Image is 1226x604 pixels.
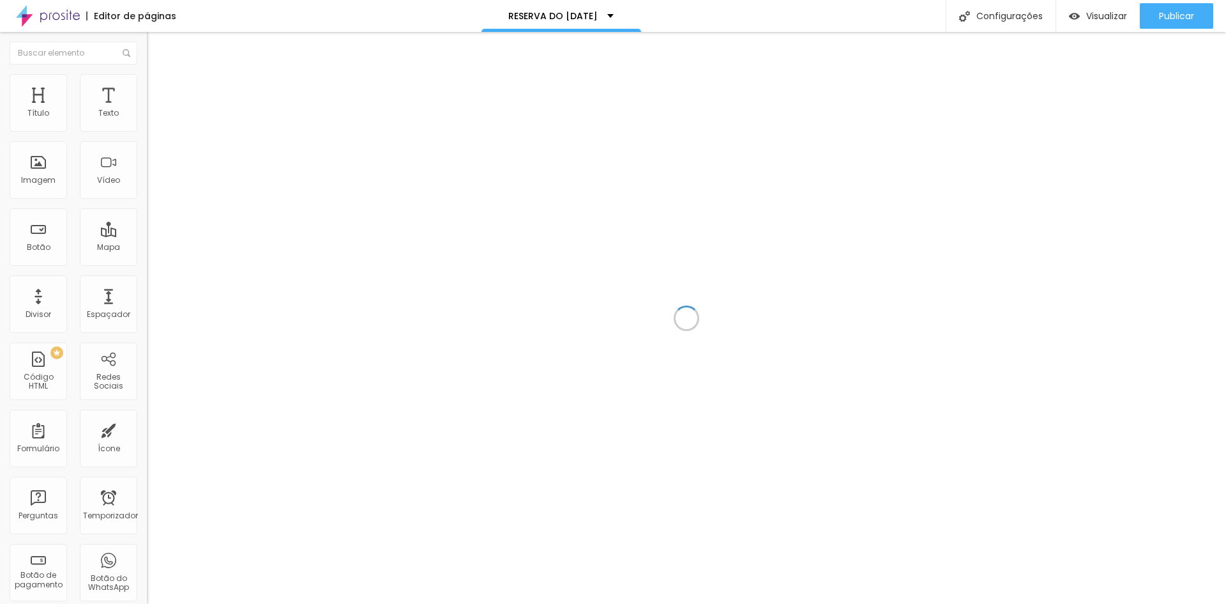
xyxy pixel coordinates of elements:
p: RESERVA DO [DATE] [508,12,598,20]
font: Divisor [26,309,51,320]
img: Ícone [959,11,970,22]
font: Botão [27,242,50,252]
font: Botão do WhatsApp [88,573,129,592]
font: Ícone [98,443,120,454]
font: Texto [98,107,119,118]
button: Visualizar [1056,3,1140,29]
font: Perguntas [19,510,58,521]
button: Publicar [1140,3,1213,29]
font: Editor de páginas [94,10,176,22]
font: Título [27,107,49,118]
font: Botão de pagamento [15,569,63,589]
font: Espaçador [87,309,130,320]
font: Mapa [97,242,120,252]
img: Ícone [123,49,130,57]
font: Vídeo [97,174,120,185]
img: view-1.svg [1069,11,1080,22]
font: Formulário [17,443,59,454]
font: Imagem [21,174,56,185]
font: Visualizar [1086,10,1127,22]
input: Buscar elemento [10,42,137,65]
font: Código HTML [24,371,54,391]
font: Configurações [976,10,1043,22]
font: Redes Sociais [94,371,123,391]
font: Temporizador [83,510,138,521]
font: Publicar [1159,10,1194,22]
